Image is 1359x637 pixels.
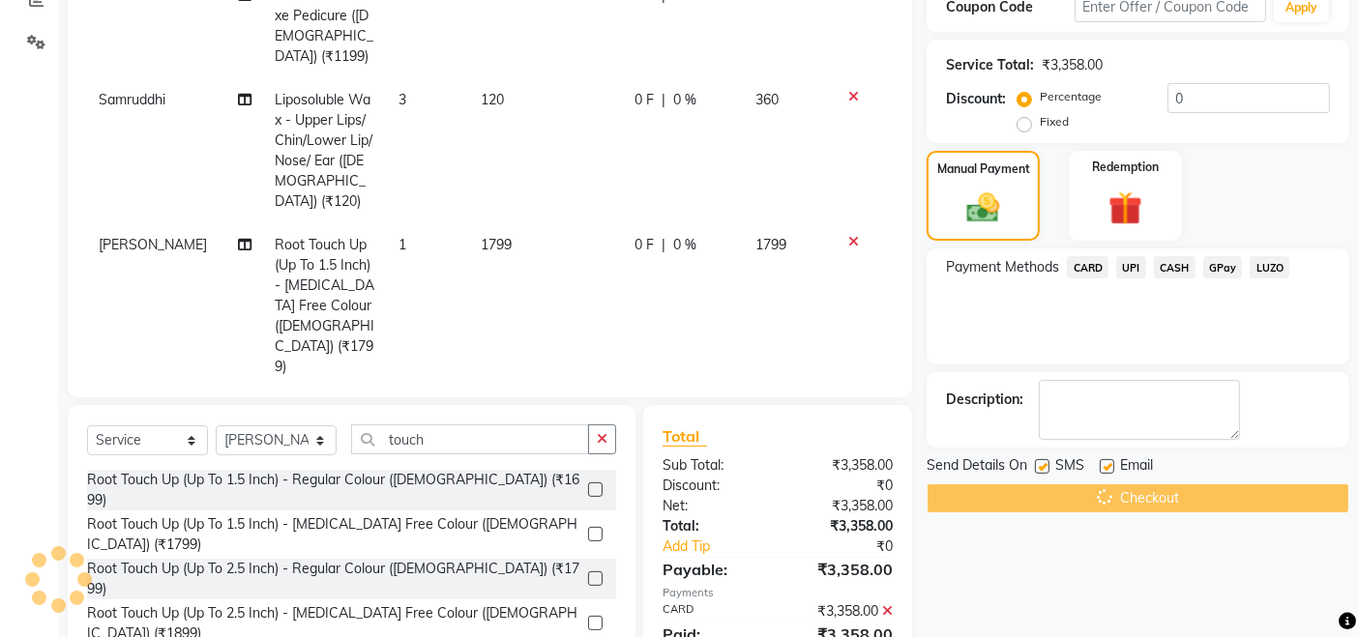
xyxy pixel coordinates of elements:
span: [PERSON_NAME] [99,236,207,253]
div: ₹3,358.00 [778,496,907,516]
span: 0 % [673,235,696,255]
span: LUZO [1250,256,1289,278]
span: 0 F [635,235,654,255]
label: Fixed [1040,113,1069,130]
span: Send Details On [927,455,1027,479]
div: ₹0 [800,536,908,557]
div: Net: [648,496,778,516]
span: Payment Methods [946,257,1059,277]
div: ₹0 [778,476,907,496]
span: GPay [1203,256,1243,278]
div: Discount: [648,476,778,496]
div: Service Total: [946,55,1034,75]
div: Sub Total: [648,455,778,476]
div: ₹3,358.00 [778,516,907,536]
span: | [662,90,665,110]
div: Payable: [648,558,778,581]
div: CARD [648,601,778,622]
span: UPI [1116,256,1146,278]
span: Liposoluble Wax - Upper Lips/Chin/Lower Lip/Nose/ Ear ([DEMOGRAPHIC_DATA]) (₹120) [275,91,372,210]
span: 3 [399,91,406,108]
span: Total [663,426,707,447]
span: 120 [481,91,504,108]
div: ₹3,358.00 [778,455,907,476]
div: Discount: [946,89,1006,109]
div: Root Touch Up (Up To 1.5 Inch) - [MEDICAL_DATA] Free Colour ([DEMOGRAPHIC_DATA]) (₹1799) [87,514,580,555]
div: Description: [946,390,1023,410]
div: Payments [663,585,893,601]
span: Samruddhi [99,91,165,108]
a: Add Tip [648,536,799,557]
div: ₹3,358.00 [778,558,907,581]
img: _cash.svg [957,189,1009,227]
img: _gift.svg [1098,188,1153,230]
span: 1799 [481,236,512,253]
label: Redemption [1092,159,1159,176]
span: 0 F [635,90,654,110]
span: 0 % [673,90,696,110]
span: Root Touch Up (Up To 1.5 Inch) - [MEDICAL_DATA] Free Colour ([DEMOGRAPHIC_DATA]) (₹1799) [275,236,374,375]
div: Root Touch Up (Up To 2.5 Inch) - Regular Colour ([DEMOGRAPHIC_DATA]) (₹1799) [87,559,580,599]
label: Percentage [1040,88,1102,105]
span: 1 [399,236,406,253]
div: ₹3,358.00 [1042,55,1103,75]
label: Manual Payment [937,160,1030,178]
div: Total: [648,516,778,536]
input: Search or Scan [351,424,589,454]
span: Email [1120,455,1153,479]
span: 360 [755,91,779,108]
div: ₹3,358.00 [778,601,907,622]
span: CARD [1067,256,1108,278]
span: 1799 [755,236,786,253]
span: SMS [1055,455,1084,479]
span: CASH [1154,256,1196,278]
div: Root Touch Up (Up To 1.5 Inch) - Regular Colour ([DEMOGRAPHIC_DATA]) (₹1699) [87,470,580,510]
span: | [662,235,665,255]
